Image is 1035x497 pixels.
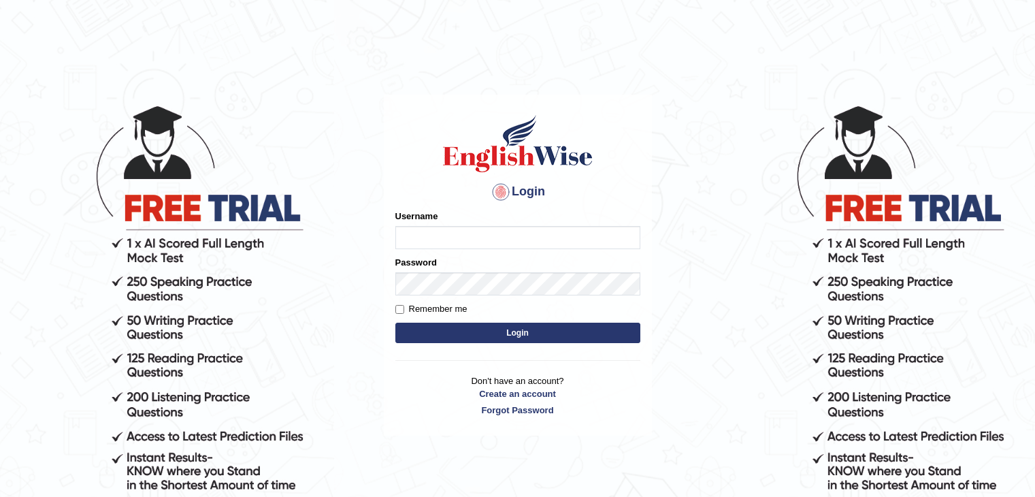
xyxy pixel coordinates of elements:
input: Remember me [395,305,404,314]
img: Logo of English Wise sign in for intelligent practice with AI [440,113,595,174]
h4: Login [395,181,640,203]
label: Password [395,256,437,269]
p: Don't have an account? [395,374,640,417]
label: Username [395,210,438,223]
a: Forgot Password [395,404,640,417]
button: Login [395,323,640,343]
a: Create an account [395,387,640,400]
label: Remember me [395,302,467,316]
